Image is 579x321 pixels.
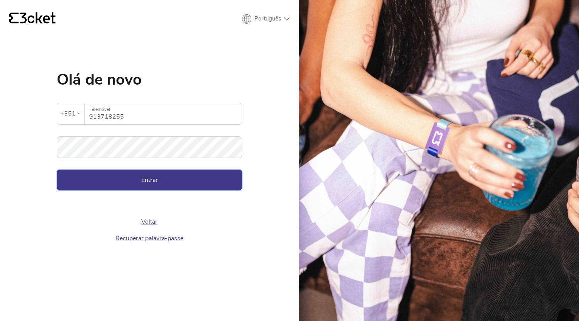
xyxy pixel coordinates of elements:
[141,217,157,226] a: Voltar
[57,72,242,87] h1: Olá de novo
[57,136,242,149] label: Palavra-passe
[9,12,56,25] a: {' '}
[57,170,242,190] button: Entrar
[60,108,76,119] div: +351
[115,234,183,243] a: Recuperar palavra-passe
[89,103,242,124] input: Telemóvel
[9,13,19,24] g: {' '}
[85,103,242,116] label: Telemóvel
